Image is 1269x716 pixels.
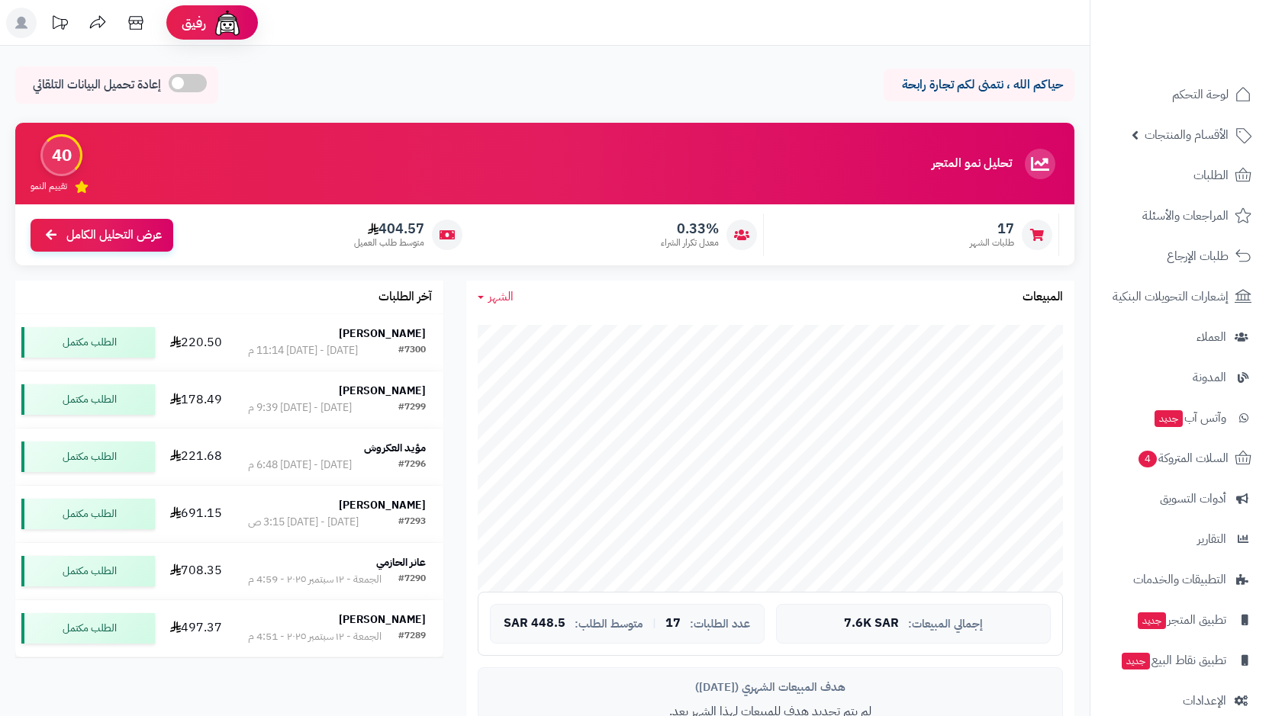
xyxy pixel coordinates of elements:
[21,499,155,529] div: الطلب مكتمل
[1165,12,1255,44] img: logo-2.png
[1138,450,1158,468] span: 4
[932,157,1012,171] h3: تحليل نمو المتجر
[1167,246,1229,267] span: طلبات الإرجاع
[21,441,155,472] div: الطلب مكتمل
[1136,609,1226,631] span: تطبيق المتجر
[895,76,1063,94] p: حياكم الله ، نتمنى لكم تجارة رابحة
[1133,569,1226,590] span: التطبيقات والخدمات
[398,458,426,473] div: #7296
[970,236,1014,249] span: طلبات الشهر
[1100,157,1260,194] a: الطلبات
[248,343,358,358] div: [DATE] - [DATE] 11:14 م
[31,219,173,252] a: عرض التحليل الكامل
[248,400,352,416] div: [DATE] - [DATE] 9:39 م
[1193,367,1226,388] span: المدونة
[398,400,426,416] div: #7299
[1100,440,1260,477] a: السلات المتروكة4
[1100,480,1260,517] a: أدوات التسويق
[1100,642,1260,679] a: تطبيق نقاط البيعجديد
[1142,205,1229,226] span: المراجعات والأسئلة
[161,314,230,371] td: 220.50
[1197,326,1226,348] span: العملاء
[1138,612,1166,629] span: جديد
[376,554,426,570] strong: عانر الحازمي
[652,618,656,629] span: |
[248,458,352,473] div: [DATE] - [DATE] 6:48 م
[339,612,426,628] strong: [PERSON_NAME]
[1145,124,1229,146] span: الأقسام والمنتجات
[1122,653,1150,669] span: جديد
[1100,197,1260,234] a: المراجعات والأسئلة
[1137,448,1229,469] span: السلات المتروكة
[1100,238,1260,275] a: طلبات الإرجاع
[248,629,382,644] div: الجمعة - ١٢ سبتمبر ٢٠٢٥ - 4:51 م
[1183,690,1226,711] span: الإعدادات
[339,383,426,399] strong: [PERSON_NAME]
[66,226,162,244] span: عرض التحليل الكامل
[575,618,643,631] span: متوسط الطلب:
[478,288,514,306] a: الشهر
[1100,602,1260,638] a: تطبيق المتجرجديد
[398,629,426,644] div: #7289
[161,371,230,428] td: 178.49
[364,440,426,456] strong: مؤيد العكروش
[970,220,1014,237] span: 17
[378,291,432,304] h3: آخر الطلبات
[1100,278,1260,315] a: إشعارات التحويلات البنكية
[398,515,426,530] div: #7293
[161,429,230,485] td: 221.68
[908,618,983,631] span: إجمالي المبيعات:
[1023,291,1063,304] h3: المبيعات
[1193,165,1229,186] span: الطلبات
[212,8,243,38] img: ai-face.png
[40,8,79,42] a: تحديثات المنصة
[690,618,750,631] span: عدد الطلبات:
[21,384,155,415] div: الطلب مكتمل
[21,613,155,644] div: الطلب مكتمل
[31,180,67,193] span: تقييم النمو
[161,486,230,542] td: 691.15
[1100,319,1260,355] a: العملاء
[33,76,161,94] span: إعادة تحميل البيانات التلقائي
[354,236,424,249] span: متوسط طلب العميل
[182,14,206,32] span: رفيق
[661,220,719,237] span: 0.33%
[1100,561,1260,598] a: التطبيقات والخدمات
[248,572,382,587] div: الجمعة - ١٢ سبتمبر ٢٠٢٥ - 4:59 م
[1100,76,1260,113] a: لوحة التحكم
[1155,410,1183,427] span: جديد
[1172,84,1229,105] span: لوحة التحكم
[21,556,155,586] div: الطلب مكتمل
[1100,359,1260,396] a: المدونة
[21,327,155,358] div: الطلب مكتمل
[1100,400,1260,436] a: وآتس آبجديد
[1160,488,1226,509] span: أدوات التسويق
[354,220,424,237] span: 404.57
[661,236,719,249] span: معدل تكرار الشراء
[1153,407,1226,429] span: وآتس آب
[490,679,1051,695] div: هدف المبيعات الشهري ([DATE])
[1120,650,1226,671] span: تطبيق نقاط البيع
[665,617,681,631] span: 17
[1197,528,1226,550] span: التقارير
[488,287,514,306] span: الشهر
[1113,286,1229,307] span: إشعارات التحويلات البنكية
[248,515,359,530] div: [DATE] - [DATE] 3:15 ص
[1100,521,1260,557] a: التقارير
[161,543,230,599] td: 708.35
[398,572,426,587] div: #7290
[504,617,565,631] span: 448.5 SAR
[161,600,230,657] td: 497.37
[398,343,426,358] div: #7300
[339,497,426,513] strong: [PERSON_NAME]
[844,617,899,631] span: 7.6K SAR
[339,326,426,342] strong: [PERSON_NAME]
